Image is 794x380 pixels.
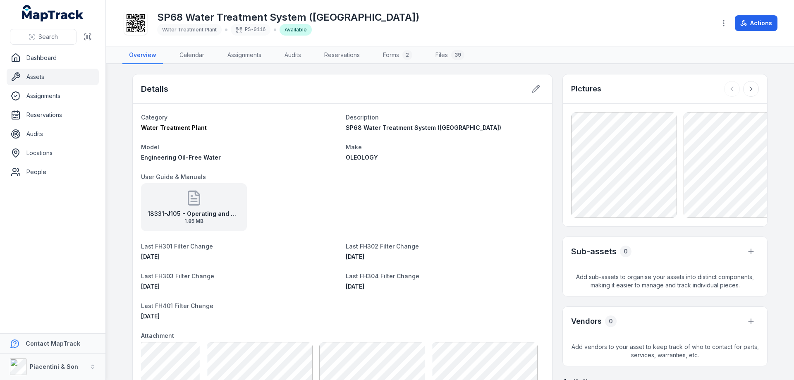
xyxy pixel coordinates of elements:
[141,243,213,250] span: Last FH301 Filter Change
[7,164,99,180] a: People
[346,114,379,121] span: Description
[221,47,268,64] a: Assignments
[346,283,364,290] time: 7/30/2025, 12:00:00 AM
[7,50,99,66] a: Dashboard
[141,143,159,151] span: Model
[563,266,767,296] span: Add sub-assets to organise your assets into distinct components, making it easier to manage and t...
[141,154,221,161] span: Engineering Oil-Free Water
[605,315,617,327] div: 0
[141,283,160,290] span: [DATE]
[346,243,419,250] span: Last FH302 Filter Change
[620,246,631,257] div: 0
[148,210,240,218] strong: 18331-J105 - Operating and Maintenance Manual rev0
[7,145,99,161] a: Locations
[376,47,419,64] a: Forms2
[7,126,99,142] a: Audits
[141,114,167,121] span: Category
[141,302,213,309] span: Last FH401 Filter Change
[563,336,767,366] span: Add vendors to your asset to keep track of who to contact for parts, services, warranties, etc.
[122,47,163,64] a: Overview
[22,5,84,22] a: MapTrack
[157,11,419,24] h1: SP68 Water Treatment System ([GEOGRAPHIC_DATA])
[402,50,412,60] div: 2
[571,246,617,257] h2: Sub-assets
[278,47,308,64] a: Audits
[141,253,160,260] time: 9/9/2025, 12:00:00 AM
[141,332,174,339] span: Attachment
[141,124,207,131] span: Water Treatment Plant
[318,47,366,64] a: Reservations
[571,315,602,327] h3: Vendors
[346,143,362,151] span: Make
[141,313,160,320] span: [DATE]
[141,313,160,320] time: 8/29/2025, 12:00:00 AM
[451,50,464,60] div: 39
[346,253,364,260] span: [DATE]
[141,272,214,280] span: Last FH303 Filter Change
[429,47,471,64] a: Files39
[10,29,77,45] button: Search
[141,83,168,95] h2: Details
[280,24,312,36] div: Available
[7,88,99,104] a: Assignments
[162,26,217,33] span: Water Treatment Plant
[7,69,99,85] a: Assets
[141,283,160,290] time: 7/4/2025, 12:00:00 AM
[231,24,270,36] div: PS-0116
[148,218,240,225] span: 1.85 MB
[346,283,364,290] span: [DATE]
[141,173,206,180] span: User Guide & Manuals
[30,363,78,370] strong: Piacentini & Son
[346,253,364,260] time: 7/30/2025, 12:00:00 AM
[7,107,99,123] a: Reservations
[571,83,601,95] h3: Pictures
[346,154,378,161] span: OLEOLOGY
[346,124,501,131] span: SP68 Water Treatment System ([GEOGRAPHIC_DATA])
[141,253,160,260] span: [DATE]
[26,340,80,347] strong: Contact MapTrack
[735,15,777,31] button: Actions
[38,33,58,41] span: Search
[173,47,211,64] a: Calendar
[346,272,419,280] span: Last FH304 Filter Change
